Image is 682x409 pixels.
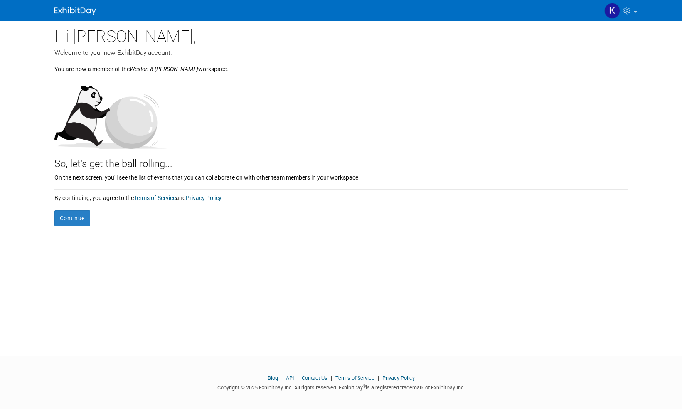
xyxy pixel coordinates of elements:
[54,48,628,57] div: Welcome to your new ExhibitDay account.
[329,375,334,381] span: |
[302,375,327,381] a: Contact Us
[54,149,628,171] div: So, let's get the ball rolling...
[54,57,628,73] div: You are now a member of the workspace.
[295,375,300,381] span: |
[54,171,628,182] div: On the next screen, you'll see the list of events that you can collaborate on with other team mem...
[279,375,285,381] span: |
[604,3,620,19] img: Karen Prescott
[54,77,167,149] img: Let's get the ball rolling
[54,21,628,48] div: Hi [PERSON_NAME],
[376,375,381,381] span: |
[382,375,415,381] a: Privacy Policy
[130,66,198,72] i: Weston & [PERSON_NAME]
[54,210,90,226] button: Continue
[186,195,221,201] a: Privacy Policy
[335,375,374,381] a: Terms of Service
[54,7,96,15] img: ExhibitDay
[54,190,628,202] div: By continuing, you agree to the and .
[363,384,366,389] sup: ®
[134,195,176,201] a: Terms of Service
[268,375,278,381] a: Blog
[286,375,294,381] a: API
